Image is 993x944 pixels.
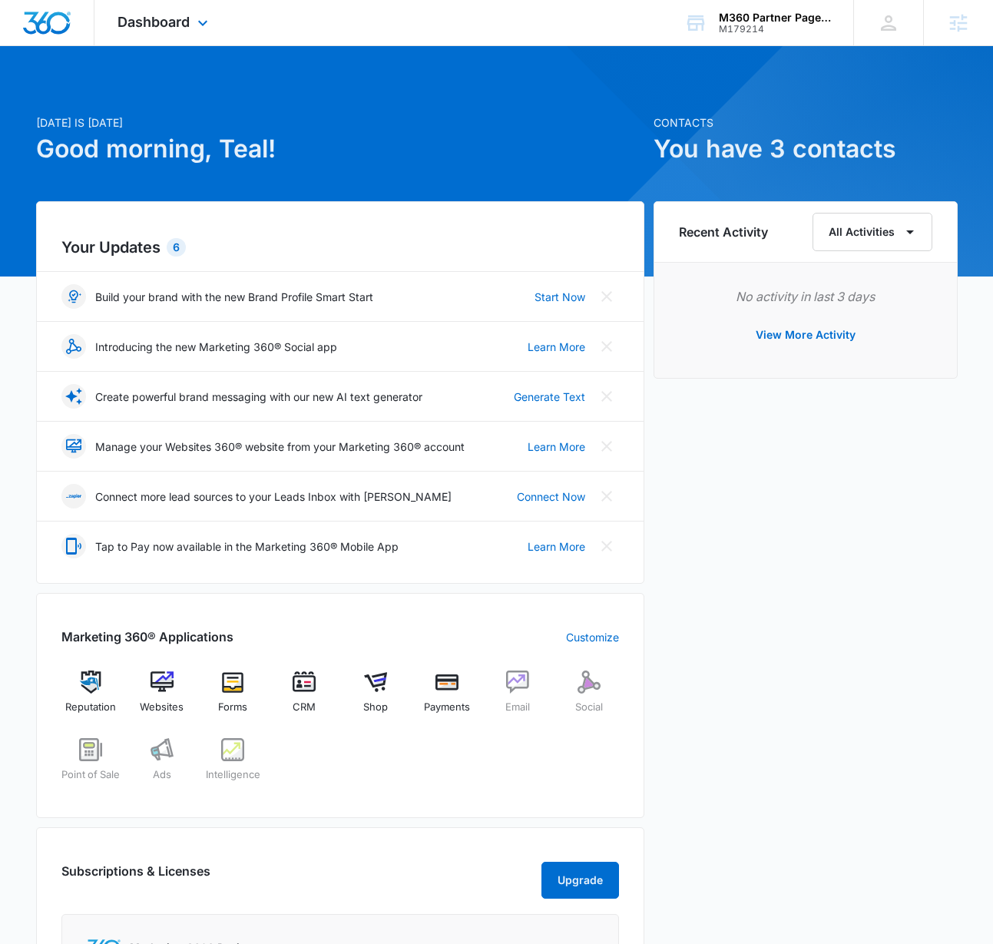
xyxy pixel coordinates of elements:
[528,538,585,555] a: Learn More
[36,114,644,131] p: [DATE] is [DATE]
[95,439,465,455] p: Manage your Websites 360® website from your Marketing 360® account
[514,389,585,405] a: Generate Text
[594,534,619,558] button: Close
[488,671,548,726] a: Email
[535,289,585,305] a: Start Now
[204,671,263,726] a: Forms
[95,489,452,505] p: Connect more lead sources to your Leads Inbox with [PERSON_NAME]
[346,671,405,726] a: Shop
[204,738,263,793] a: Intelligence
[132,671,191,726] a: Websites
[594,384,619,409] button: Close
[517,489,585,505] a: Connect Now
[61,862,210,893] h2: Subscriptions & Licenses
[575,700,603,715] span: Social
[719,24,831,35] div: account id
[95,538,399,555] p: Tap to Pay now available in the Marketing 360® Mobile App
[594,284,619,309] button: Close
[95,289,373,305] p: Build your brand with the new Brand Profile Smart Start
[275,671,334,726] a: CRM
[167,238,186,257] div: 6
[363,700,388,715] span: Shop
[61,236,619,259] h2: Your Updates
[206,767,260,783] span: Intelligence
[813,213,932,251] button: All Activities
[417,671,476,726] a: Payments
[61,671,121,726] a: Reputation
[560,671,619,726] a: Social
[594,334,619,359] button: Close
[528,339,585,355] a: Learn More
[654,131,958,167] h1: You have 3 contacts
[654,114,958,131] p: Contacts
[719,12,831,24] div: account name
[61,767,120,783] span: Point of Sale
[95,389,422,405] p: Create powerful brand messaging with our new AI text generator
[95,339,337,355] p: Introducing the new Marketing 360® Social app
[424,700,470,715] span: Payments
[132,738,191,793] a: Ads
[218,700,247,715] span: Forms
[740,316,871,353] button: View More Activity
[61,628,233,646] h2: Marketing 360® Applications
[153,767,171,783] span: Ads
[528,439,585,455] a: Learn More
[679,223,768,241] h6: Recent Activity
[293,700,316,715] span: CRM
[65,700,116,715] span: Reputation
[36,131,644,167] h1: Good morning, Teal!
[140,700,184,715] span: Websites
[679,287,932,306] p: No activity in last 3 days
[594,484,619,508] button: Close
[505,700,530,715] span: Email
[61,738,121,793] a: Point of Sale
[566,629,619,645] a: Customize
[541,862,619,899] button: Upgrade
[118,14,190,30] span: Dashboard
[594,434,619,459] button: Close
